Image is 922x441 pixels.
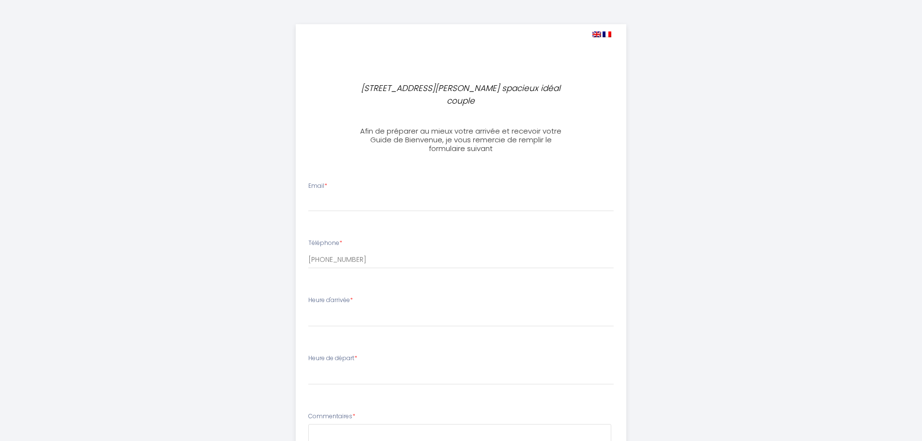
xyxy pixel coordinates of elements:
[308,182,327,191] label: Email
[592,31,601,37] img: en.png
[603,31,611,37] img: fr.png
[353,127,569,153] h3: Afin de préparer au mieux votre arrivée et recevoir votre Guide de Bienvenue, je vous remercie de...
[308,412,355,421] label: Commentaires
[308,239,342,248] label: Téléphone
[308,354,357,363] label: Heure de départ
[358,82,565,107] p: [STREET_ADDRESS][PERSON_NAME] spacieux idéal couple
[308,296,353,305] label: Heure d'arrivée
